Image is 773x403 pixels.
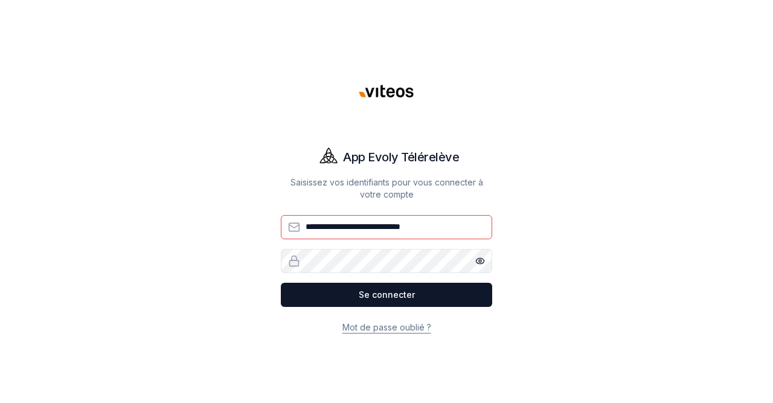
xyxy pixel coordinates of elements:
[281,283,492,307] button: Se connecter
[358,63,415,121] img: Viteos - CAD Logo
[342,322,431,332] a: Mot de passe oublié ?
[314,143,343,172] img: Evoly Logo
[343,149,459,166] h1: App Evoly Télérelève
[281,176,492,201] p: Saisissez vos identifiants pour vous connecter à votre compte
